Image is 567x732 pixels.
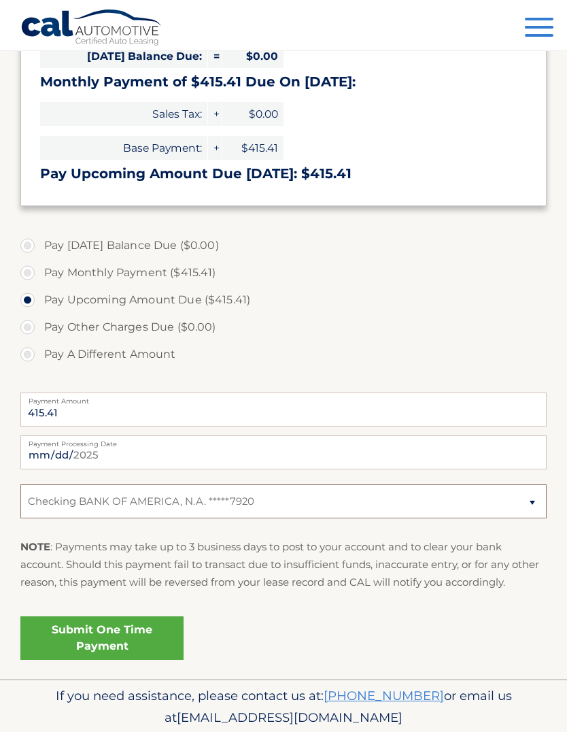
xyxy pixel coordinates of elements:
[20,393,547,403] label: Payment Amount
[40,73,527,90] h3: Monthly Payment of $415.41 Due On [DATE]:
[20,393,547,427] input: Payment Amount
[20,435,547,469] input: Payment Date
[324,688,444,703] a: [PHONE_NUMBER]
[177,710,402,725] span: [EMAIL_ADDRESS][DOMAIN_NAME]
[222,102,283,126] span: $0.00
[20,435,547,446] label: Payment Processing Date
[20,540,50,553] strong: NOTE
[20,341,547,368] label: Pay A Different Amount
[40,165,527,182] h3: Pay Upcoming Amount Due [DATE]: $415.41
[40,44,207,68] span: [DATE] Balance Due:
[20,286,547,314] label: Pay Upcoming Amount Due ($415.41)
[525,18,553,40] button: Menu
[208,102,222,126] span: +
[40,136,207,160] span: Base Payment:
[20,616,184,660] a: Submit One Time Payment
[20,259,547,286] label: Pay Monthly Payment ($415.41)
[40,102,207,126] span: Sales Tax:
[20,314,547,341] label: Pay Other Charges Due ($0.00)
[20,9,163,48] a: Cal Automotive
[222,136,283,160] span: $415.41
[20,538,547,592] p: : Payments may take up to 3 business days to post to your account and to clear your bank account....
[208,44,222,68] span: =
[222,44,283,68] span: $0.00
[20,685,547,729] p: If you need assistance, please contact us at: or email us at
[20,232,547,259] label: Pay [DATE] Balance Due ($0.00)
[208,136,222,160] span: +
